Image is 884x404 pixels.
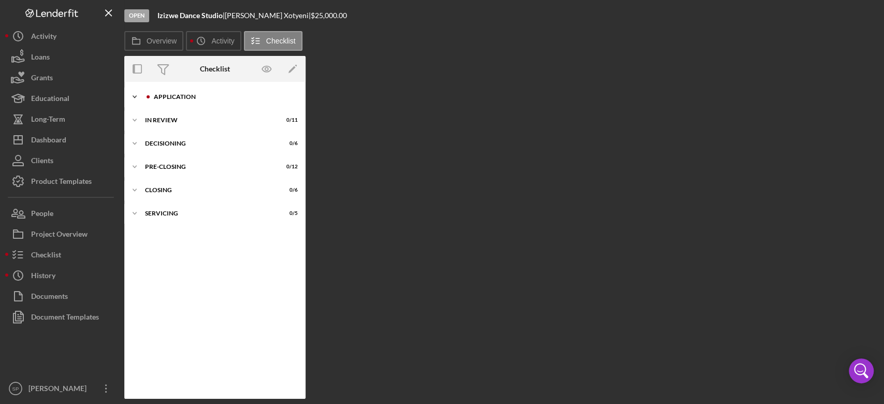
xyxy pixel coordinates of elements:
div: 0 / 11 [279,117,298,123]
div: Dashboard [31,129,66,153]
div: Loans [31,47,50,70]
button: Checklist [5,244,119,265]
button: Clients [5,150,119,171]
text: SP [12,386,19,392]
div: People [31,203,53,226]
button: Documents [5,286,119,307]
button: Checklist [244,31,302,51]
div: Clients [31,150,53,174]
div: Checklist [31,244,61,268]
button: Long-Term [5,109,119,129]
div: | [157,11,225,20]
button: Loans [5,47,119,67]
div: Application [154,94,293,100]
div: Servicing [145,210,272,217]
label: Checklist [266,37,296,45]
div: Product Templates [31,171,92,194]
button: Grants [5,67,119,88]
div: Documents [31,286,68,309]
div: Checklist [200,65,230,73]
div: Project Overview [31,224,88,247]
button: History [5,265,119,286]
button: Dashboard [5,129,119,150]
div: Document Templates [31,307,99,330]
div: [PERSON_NAME] [26,378,93,401]
button: People [5,203,119,224]
button: Overview [124,31,183,51]
div: History [31,265,55,288]
label: Activity [211,37,234,45]
div: Decisioning [145,140,272,147]
div: In Review [145,117,272,123]
button: Activity [5,26,119,47]
div: $25,000.00 [311,11,350,20]
div: Activity [31,26,56,49]
div: Open Intercom Messenger [849,358,874,383]
div: [PERSON_NAME] Xotyeni | [225,11,311,20]
div: 0 / 6 [279,140,298,147]
button: Activity [186,31,241,51]
div: Pre-Closing [145,164,272,170]
button: Document Templates [5,307,119,327]
div: 0 / 6 [279,187,298,193]
button: SP[PERSON_NAME] [5,378,119,399]
b: Izizwe Dance Studio [157,11,223,20]
div: Long-Term [31,109,65,132]
button: Project Overview [5,224,119,244]
div: 0 / 5 [279,210,298,217]
button: Educational [5,88,119,109]
div: 0 / 12 [279,164,298,170]
div: Grants [31,67,53,91]
button: Product Templates [5,171,119,192]
div: Closing [145,187,272,193]
label: Overview [147,37,177,45]
div: Educational [31,88,69,111]
div: Open [124,9,149,22]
